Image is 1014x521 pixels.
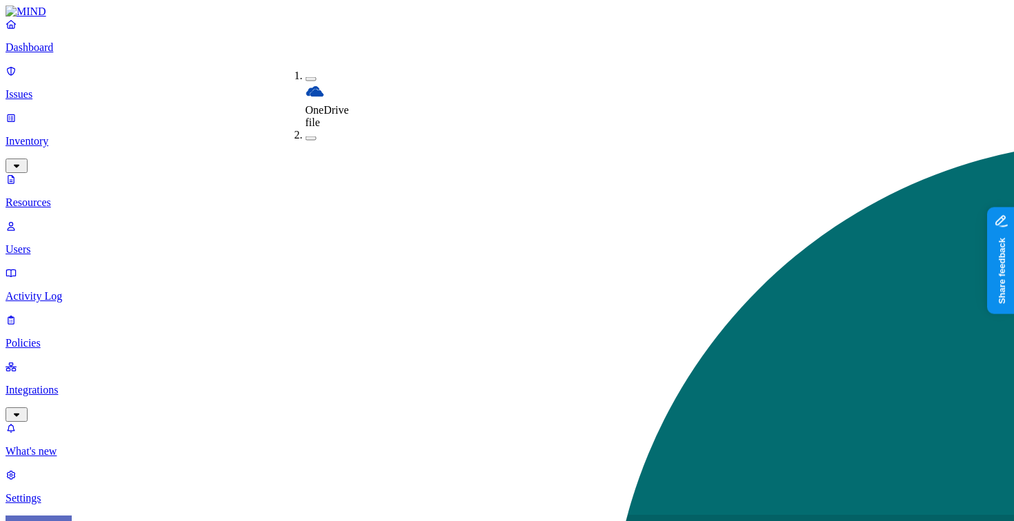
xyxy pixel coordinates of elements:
a: What's new [6,422,1008,458]
a: Resources [6,173,1008,209]
a: Settings [6,469,1008,504]
a: Users [6,220,1008,256]
a: Integrations [6,360,1008,420]
p: Users [6,243,1008,256]
p: Resources [6,196,1008,209]
p: Dashboard [6,41,1008,54]
p: Policies [6,337,1008,349]
p: Settings [6,492,1008,504]
img: MIND [6,6,46,18]
p: Activity Log [6,290,1008,303]
img: onedrive [306,82,325,101]
span: OneDrive file [306,104,349,128]
a: Issues [6,65,1008,101]
a: Dashboard [6,18,1008,54]
a: MIND [6,6,1008,18]
a: Activity Log [6,267,1008,303]
p: Integrations [6,384,1008,396]
p: What's new [6,445,1008,458]
p: Issues [6,88,1008,101]
p: Inventory [6,135,1008,147]
a: Inventory [6,112,1008,171]
a: Policies [6,314,1008,349]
